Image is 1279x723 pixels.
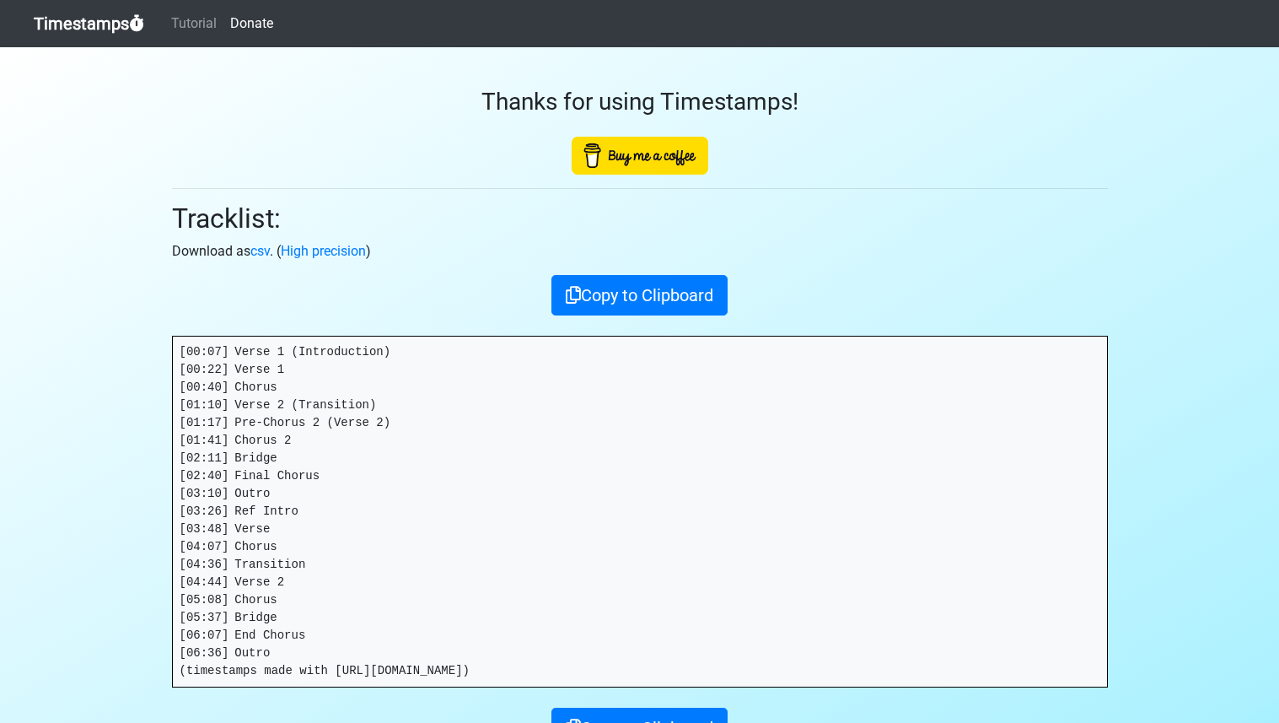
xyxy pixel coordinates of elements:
a: Tutorial [164,7,223,40]
p: Download as . ( ) [172,241,1108,262]
a: Timestamps [34,7,144,40]
pre: [00:07] Verse 1 (Introduction) [00:22] Verse 1 [00:40] Chorus [01:10] Verse 2 (Transition) [01:17... [173,337,1107,687]
a: Donate [223,7,280,40]
h3: Thanks for using Timestamps! [172,88,1108,116]
a: csv [250,243,270,259]
a: High precision [281,243,366,259]
h2: Tracklist: [172,202,1108,235]
button: Copy to Clipboard [551,275,728,316]
img: Buy Me A Coffee [572,137,708,175]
